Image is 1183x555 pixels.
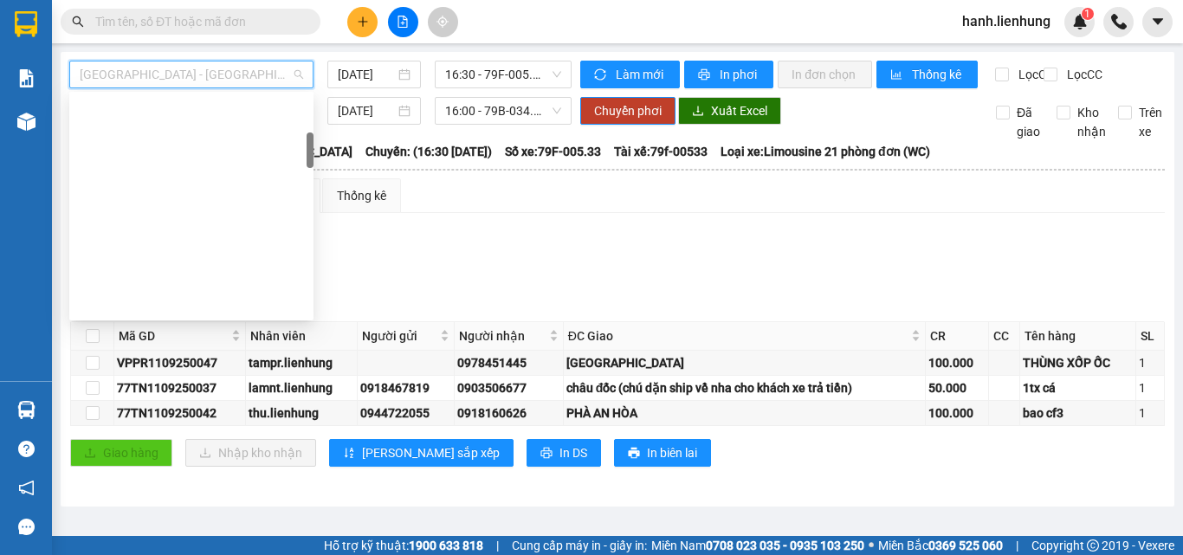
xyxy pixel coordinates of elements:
span: Chuyến: (16:30 [DATE]) [365,142,492,161]
button: uploadGiao hàng [70,439,172,467]
span: 1 [1084,8,1090,20]
div: 77TN1109250042 [117,403,242,423]
button: In đơn chọn [778,61,872,88]
span: copyright [1087,539,1099,552]
img: logo-vxr [15,11,37,37]
input: Tìm tên, số ĐT hoặc mã đơn [95,12,300,31]
span: notification [18,480,35,496]
span: plus [357,16,369,28]
div: PHÀ AN HÒA [566,403,922,423]
td: 77TN1109250042 [114,401,246,426]
span: Hỗ trợ kỹ thuật: [324,536,483,555]
button: bar-chartThống kê [876,61,978,88]
button: plus [347,7,378,37]
img: solution-icon [17,69,36,87]
div: 1 [1139,353,1161,372]
button: aim [428,7,458,37]
div: VPPR1109250047 [117,353,242,372]
span: | [1016,536,1018,555]
strong: 0369 525 060 [928,539,1003,552]
span: Lọc CR [1012,65,1057,84]
th: SL [1136,322,1165,351]
strong: 1900 633 818 [409,539,483,552]
span: Cung cấp máy in - giấy in: [512,536,647,555]
span: Miền Bắc [878,536,1003,555]
button: Chuyển phơi [580,97,676,125]
div: 1tx cá [1023,378,1133,397]
img: icon-new-feature [1072,14,1088,29]
button: printerIn DS [527,439,601,467]
span: In DS [559,443,587,462]
input: 11/09/2025 [338,101,395,120]
span: Kho nhận [1070,103,1113,141]
div: 77TN1109250037 [117,378,242,397]
div: 0918160626 [457,403,560,423]
div: bao cf3 [1023,403,1133,423]
span: Thống kê [912,65,964,84]
div: 0903506677 [457,378,560,397]
div: [GEOGRAPHIC_DATA] [566,353,922,372]
span: Lọc CC [1060,65,1105,84]
strong: 0708 023 035 - 0935 103 250 [706,539,864,552]
span: file-add [397,16,409,28]
div: 0944722055 [360,403,450,423]
div: 0918467819 [360,378,450,397]
img: phone-icon [1111,14,1127,29]
span: [PERSON_NAME] sắp xếp [362,443,500,462]
button: syncLàm mới [580,61,680,88]
span: 16:30 - 79F-005.33 [445,61,561,87]
span: printer [698,68,713,82]
div: 50.000 [928,378,986,397]
span: ⚪️ [869,542,874,549]
th: CC [989,322,1020,351]
span: message [18,519,35,535]
span: sync [594,68,609,82]
div: 100.000 [928,353,986,372]
td: 77TN1109250037 [114,376,246,401]
img: warehouse-icon [17,401,36,419]
div: Thống kê [337,186,386,205]
button: file-add [388,7,418,37]
span: ĐC Giao [568,326,908,345]
span: printer [540,447,553,461]
div: thu.lienhung [249,403,354,423]
span: Loại xe: Limousine 21 phòng đơn (WC) [721,142,930,161]
span: Người nhận [459,326,546,345]
span: | [496,536,499,555]
th: Nhân viên [246,322,358,351]
th: Tên hàng [1020,322,1136,351]
button: caret-down [1142,7,1173,37]
span: printer [628,447,640,461]
button: printerIn phơi [684,61,773,88]
span: Nha Trang - Cần Thơ [80,61,303,87]
sup: 1 [1082,8,1094,20]
span: search [72,16,84,28]
div: lamnt.lienhung [249,378,354,397]
div: THÙNG XỐP ỐC [1023,353,1133,372]
div: 1 [1139,403,1161,423]
button: downloadNhập kho nhận [185,439,316,467]
span: bar-chart [890,68,905,82]
span: 16:00 - 79B-034.83 [445,98,561,124]
span: Trên xe [1132,103,1169,141]
th: CR [926,322,989,351]
span: hanh.lienhung [948,10,1064,32]
button: printerIn biên lai [614,439,711,467]
button: downloadXuất Excel [678,97,781,125]
img: warehouse-icon [17,113,36,131]
span: aim [436,16,449,28]
span: In biên lai [647,443,697,462]
span: In phơi [720,65,760,84]
div: tampr.lienhung [249,353,354,372]
span: question-circle [18,441,35,457]
span: Làm mới [616,65,666,84]
button: sort-ascending[PERSON_NAME] sắp xếp [329,439,514,467]
input: 11/09/2025 [338,65,395,84]
span: Chuyển phơi [594,101,662,120]
td: VPPR1109250047 [114,351,246,376]
span: caret-down [1150,14,1166,29]
span: Mã GD [119,326,228,345]
div: 0978451445 [457,353,560,372]
div: 100.000 [928,403,986,423]
span: sort-ascending [343,447,355,461]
